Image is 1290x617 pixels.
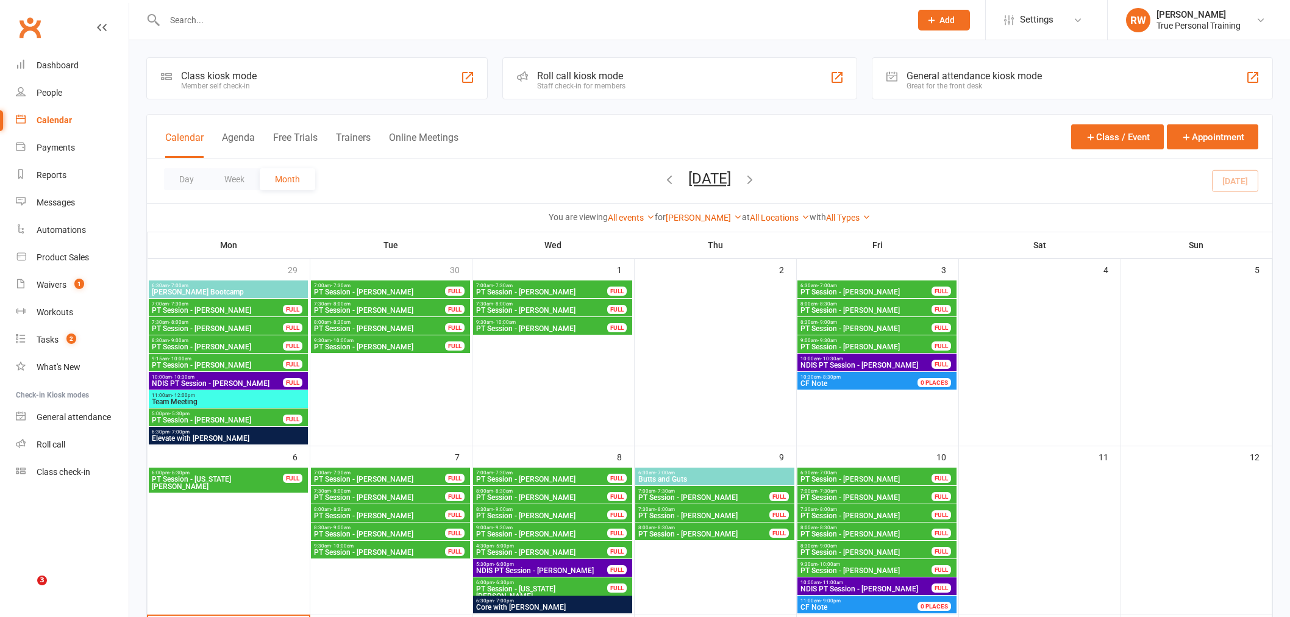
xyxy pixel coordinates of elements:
[313,543,446,549] span: 9:30am
[1071,124,1164,149] button: Class / Event
[688,170,731,187] button: [DATE]
[1255,259,1272,279] div: 5
[493,488,513,494] span: - 8:30am
[283,323,302,332] div: FULL
[151,380,283,387] span: NDIS PT Session - [PERSON_NAME]
[932,565,951,574] div: FULL
[313,494,446,501] span: PT Session - [PERSON_NAME]
[800,543,932,549] span: 8:30am
[445,529,465,538] div: FULL
[800,585,932,593] span: NDIS PT Session - [PERSON_NAME]
[493,319,516,325] span: - 10:00am
[476,580,608,585] span: 6:00pm
[16,244,129,271] a: Product Sales
[151,325,283,332] span: PT Session - [PERSON_NAME]
[151,398,305,405] span: Team Meeting
[818,338,837,343] span: - 9:30am
[608,213,655,223] a: All events
[16,354,129,381] a: What's New
[313,549,446,556] span: PT Session - [PERSON_NAME]
[16,271,129,299] a: Waivers 1
[476,562,608,567] span: 5:30pm
[169,319,188,325] span: - 8:00am
[549,212,608,222] strong: You are viewing
[638,470,792,476] span: 6:30am
[907,82,1042,90] div: Great for the front desk
[16,216,129,244] a: Automations
[638,507,770,512] span: 7:30am
[476,585,608,600] span: PT Session - [US_STATE][PERSON_NAME]
[941,259,958,279] div: 3
[476,604,630,611] span: Core with [PERSON_NAME]
[331,525,351,530] span: - 9:00am
[932,492,951,501] div: FULL
[818,543,837,549] span: - 9:00am
[810,212,826,222] strong: with
[918,10,970,30] button: Add
[169,356,191,362] span: - 10:00am
[476,567,608,574] span: NDIS PT Session - [PERSON_NAME]
[169,429,190,435] span: - 7:00pm
[37,412,111,422] div: General attendance
[151,356,283,362] span: 9:15am
[331,488,351,494] span: - 8:00am
[638,512,770,519] span: PT Session - [PERSON_NAME]
[313,307,446,314] span: PT Session - [PERSON_NAME]
[472,232,634,258] th: Wed
[313,470,446,476] span: 7:00am
[655,507,675,512] span: - 8:00am
[37,60,79,70] div: Dashboard
[796,232,958,258] th: Fri
[1121,232,1272,258] th: Sun
[607,305,627,314] div: FULL
[37,88,62,98] div: People
[476,283,608,288] span: 7:00am
[655,525,675,530] span: - 8:30am
[800,562,932,567] span: 9:30am
[169,301,188,307] span: - 7:30am
[750,213,810,223] a: All Locations
[476,325,608,332] span: PT Session - [PERSON_NAME]
[164,168,209,190] button: Day
[476,307,608,314] span: PT Session - [PERSON_NAME]
[476,288,608,296] span: PT Session - [PERSON_NAME]
[607,547,627,556] div: FULL
[818,507,837,512] span: - 8:00am
[37,576,47,585] span: 3
[37,225,86,235] div: Automations
[151,374,283,380] span: 10:00am
[617,259,634,279] div: 1
[493,301,513,307] span: - 8:00am
[494,598,514,604] span: - 7:00pm
[283,415,302,424] div: FULL
[151,343,283,351] span: PT Session - [PERSON_NAME]
[638,488,770,494] span: 7:00am
[932,583,951,593] div: FULL
[151,416,283,424] span: PT Session - [PERSON_NAME]
[74,279,84,289] span: 1
[476,301,608,307] span: 7:30am
[151,476,283,490] span: PT Session - [US_STATE][PERSON_NAME]
[313,301,446,307] span: 7:30am
[932,510,951,519] div: FULL
[209,168,260,190] button: Week
[151,301,283,307] span: 7:00am
[476,598,630,604] span: 6:30pm
[1156,9,1241,20] div: [PERSON_NAME]
[476,476,608,483] span: PT Session - [PERSON_NAME]
[932,360,951,369] div: FULL
[222,132,255,158] button: Agenda
[494,543,514,549] span: - 5:00pm
[932,287,951,296] div: FULL
[800,549,932,556] span: PT Session - [PERSON_NAME]
[800,603,827,612] span: CF Note
[37,467,90,477] div: Class check-in
[769,492,789,501] div: FULL
[331,470,351,476] span: - 7:30am
[1099,446,1121,466] div: 11
[800,580,932,585] span: 10:00am
[169,470,190,476] span: - 6:30pm
[476,549,608,556] span: PT Session - [PERSON_NAME]
[655,488,675,494] span: - 7:30am
[37,115,72,125] div: Calendar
